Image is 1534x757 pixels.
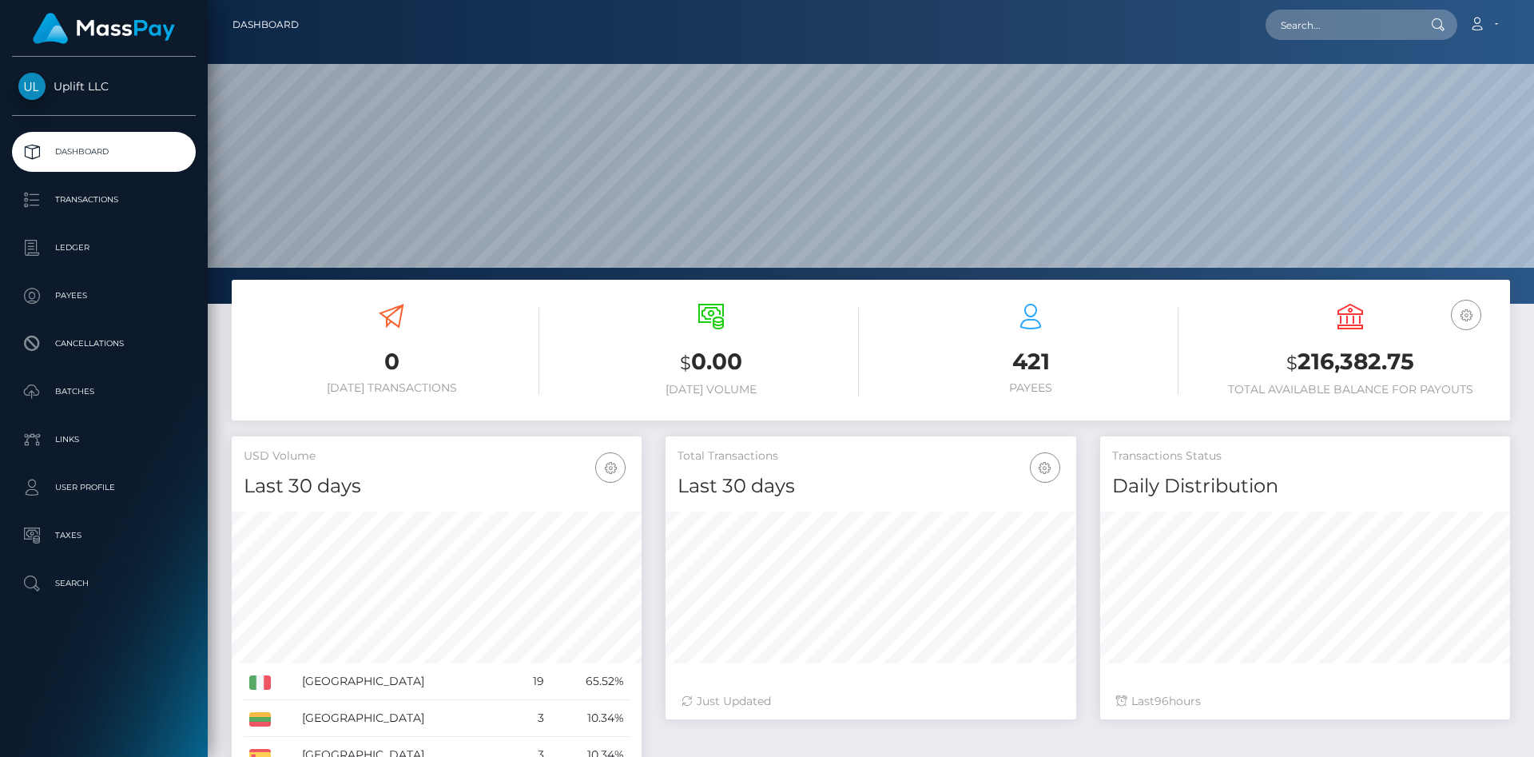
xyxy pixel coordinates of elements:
a: Batches [12,372,196,412]
h4: Daily Distribution [1112,472,1498,500]
h6: Payees [883,381,1178,395]
a: Dashboard [12,132,196,172]
h5: Total Transactions [678,448,1063,464]
span: 96 [1154,694,1169,708]
img: IT.png [249,675,271,690]
img: MassPay Logo [33,13,175,44]
input: Search... [1266,10,1416,40]
div: Last hours [1116,693,1494,710]
p: Batches [18,380,189,404]
h3: 0 [244,346,539,377]
small: $ [680,352,691,374]
a: Search [12,564,196,604]
span: Uplift LLC [12,79,196,94]
p: User Profile [18,476,189,500]
td: 65.52% [550,663,630,700]
td: [GEOGRAPHIC_DATA] [296,700,513,737]
h3: 216,382.75 [1202,346,1498,379]
h4: Last 30 days [678,472,1063,500]
p: Links [18,428,189,452]
p: Transactions [18,188,189,212]
h3: 0.00 [563,346,859,379]
a: Dashboard [232,8,299,42]
a: Cancellations [12,324,196,364]
h4: Last 30 days [244,472,630,500]
a: Payees [12,276,196,316]
h5: USD Volume [244,448,630,464]
a: Links [12,420,196,460]
td: 3 [513,700,549,737]
p: Payees [18,284,189,308]
a: Transactions [12,180,196,220]
p: Cancellations [18,332,189,356]
td: [GEOGRAPHIC_DATA] [296,663,513,700]
h6: [DATE] Transactions [244,381,539,395]
img: LT.png [249,712,271,727]
div: Just Updated [682,693,1059,710]
small: $ [1286,352,1298,374]
p: Taxes [18,524,189,548]
h6: [DATE] Volume [563,383,859,396]
a: Taxes [12,516,196,556]
p: Search [18,572,189,596]
img: Uplift LLC [18,73,46,100]
td: 10.34% [550,700,630,737]
p: Dashboard [18,140,189,164]
p: Ledger [18,236,189,260]
td: 19 [513,663,549,700]
h3: 421 [883,346,1178,377]
h5: Transactions Status [1112,448,1498,464]
a: User Profile [12,468,196,508]
a: Ledger [12,228,196,268]
h6: Total Available Balance for Payouts [1202,383,1498,396]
